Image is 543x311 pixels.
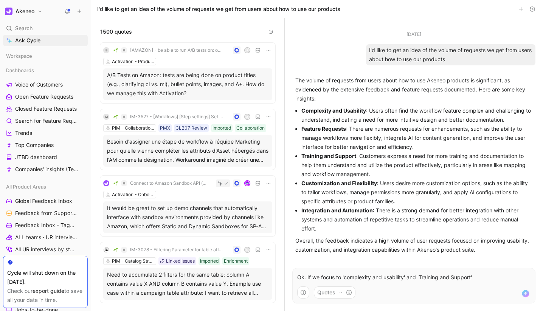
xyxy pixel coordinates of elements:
[3,65,88,76] div: Dashboards
[175,124,207,132] div: CLB07 Review
[3,244,88,255] a: All UR interviews by status
[301,206,532,233] li: : There is a strong demand for better integration with other systems and automation of repetitive...
[245,114,250,119] div: A
[15,141,54,149] span: Top Companies
[15,24,33,33] span: Search
[113,48,118,53] img: 🌱
[33,288,64,294] a: export guide
[6,183,46,190] span: All Product Areas
[245,181,250,186] img: avatar
[3,195,88,207] a: Global Feedback Inbox
[107,137,268,164] div: Besoin d'assigner une étape de workflow à l'équipe Marketing pour qu'elle vienne compléter les at...
[301,125,346,132] strong: Feature Requests
[103,247,109,253] img: logo
[245,248,250,252] div: C
[166,257,195,265] div: Linked Issues
[111,46,226,55] button: 🌱[AMAZON] - be able to run A/B tests on: on product titles (e.g., clarifying cl vs. ml), bullet p...
[3,23,88,34] div: Search
[160,124,170,132] div: PMX
[103,114,109,120] div: M
[213,124,231,132] div: Imported
[107,270,268,297] div: Need to accumulate 2 filters for the same table: column A contains value X AND column B contains ...
[6,67,34,74] span: Dashboards
[3,103,88,114] a: Closed Feature Requests
[15,209,78,217] span: Feedback from Support Team
[3,35,88,46] a: Ask Cycle
[301,152,532,179] li: : Customers express a need for more training and documentation to help them understand and utiliz...
[15,129,32,137] span: Trends
[236,124,265,132] div: Collaboration
[15,105,77,113] span: Closed Feature Requests
[301,180,377,186] strong: Customization and Flexibility
[3,181,88,192] div: All Product Areas
[295,236,532,254] p: Overall, the feedback indicates a high volume of user requests focused on improving usability, cu...
[301,124,532,152] li: : There are numerous requests for enhancements, such as the ability to manage workflows more flex...
[7,286,84,305] div: Check our to save all your data in time.
[245,48,250,53] div: R
[15,81,63,88] span: Voice of Customers
[224,257,248,265] div: Enrichment
[3,79,88,90] a: Voice of Customers
[3,65,88,175] div: DashboardsVoice of CustomersOpen Feature RequestsClosed Feature RequestsSearch for Feature Reques...
[6,52,32,60] span: Workspace
[130,247,223,253] span: IM-3078 - Filtering Parameter for table attributes
[130,47,223,53] span: [AMAZON] - be able to run A/B tests on: on product titles (e.g., clarifying cl vs. ml), bullet po...
[112,124,154,132] div: PIM - Collaboration Workflows
[15,234,78,241] span: ALL teams · UR interviews
[100,27,132,36] span: 1500 quotes
[301,179,532,206] li: : Users desire more customization options, such as the ability to tailor workflows, manage permis...
[130,114,223,120] span: IM-3527 - [Workflows] [Step settings] Set tasks for non-attribute product values (e.g. categories...
[15,166,80,173] span: Companies' insights (Test [PERSON_NAME])
[3,50,88,62] div: Workspace
[406,31,421,38] div: [DATE]
[111,245,226,254] button: 🌱IM-3078 - Filtering Parameter for table attributes
[200,257,219,265] div: Imported
[3,207,88,219] a: Feedback from Support Team
[314,286,355,299] button: Quotes
[15,36,40,45] span: Ask Cycle
[7,268,84,286] div: Cycle will shut down on the [DATE].
[3,220,88,231] a: Feedback Inbox - Tagging
[301,207,373,214] strong: Integration and Automation
[15,93,73,101] span: Open Feature Requests
[301,153,356,159] strong: Training and Support
[297,273,531,282] p: Ok. If we focus to 'complexity and usability' and 'Training and Support'
[113,248,118,252] img: 🌱
[3,6,44,17] button: AkeneoAkeneo
[3,232,88,243] a: ALL teams · UR interviews
[112,191,154,198] div: Activation - Onboarding & Discovery
[112,58,154,65] div: Activation - Product information
[15,246,78,253] span: All UR interviews by status
[3,139,88,151] a: Top Companies
[16,8,34,15] h1: Akeneo
[295,76,532,103] p: The volume of requests from users about how to use Akeneo products is significant, as evidenced b...
[103,47,109,53] div: B
[111,179,209,188] button: 🌱Connect to Amazon Sandbox API (for demos)
[112,257,154,265] div: PIM - Catalog Structure
[97,5,340,13] h1: I'd like to get an idea of the volume of requests we get from users about how to use our products
[15,197,72,205] span: Global Feedback Inbox
[3,152,88,163] a: JTBD dashboard
[5,8,12,15] img: Akeneo
[301,106,532,124] li: : Users often find the workflow feature complex and challenging to understand, indicating a need ...
[366,44,535,65] div: I'd like to get an idea of the volume of requests we get from users about how to use our products
[15,221,78,229] span: Feedback Inbox - Tagging
[3,127,88,139] a: Trends
[15,117,78,125] span: Search for Feature Requests
[3,91,88,102] a: Open Feature Requests
[107,204,268,231] div: It would be great to set up demo channels that automatically interface with sandbox environments ...
[107,71,268,98] div: A/B Tests on Amazon: tests are being done on product titles (e.g., clarifying cl vs. ml), bullet ...
[113,114,118,119] img: 🌱
[3,164,88,175] a: Companies' insights (Test [PERSON_NAME])
[103,180,109,186] img: logo
[130,180,206,186] span: Connect to Amazon Sandbox API (for demos)
[3,115,88,127] a: Search for Feature Requests
[111,112,226,121] button: 🌱IM-3527 - [Workflows] [Step settings] Set tasks for non-attribute product values (e.g. categorie...
[15,153,57,161] span: JTBD dashboard
[113,181,118,186] img: 🌱
[301,107,366,114] strong: Complexity and Usability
